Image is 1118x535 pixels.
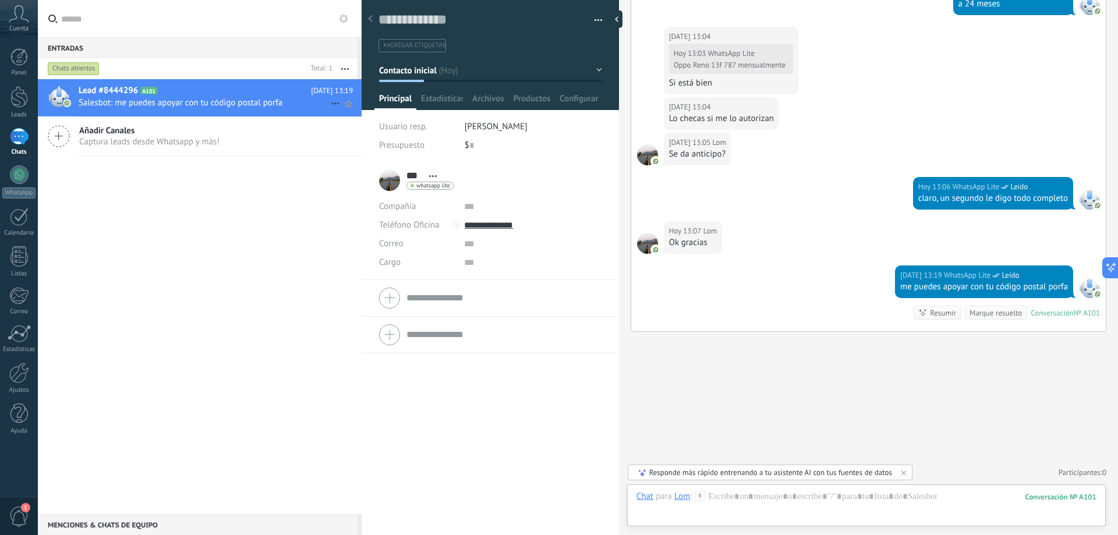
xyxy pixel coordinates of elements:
[652,157,660,165] img: com.amocrm.amocrmwa.svg
[79,97,331,108] span: Salesbot: me puedes apoyar con tu código postal porfa
[379,253,455,272] div: Cargo
[379,93,412,110] span: Principal
[79,125,220,136] span: Añadir Canales
[1059,467,1106,477] a: Participantes:0
[379,258,401,267] span: Cargo
[38,37,358,58] div: Entradas
[306,63,332,75] div: Total: 1
[1002,270,1019,281] span: Leído
[1079,189,1100,210] span: WhatsApp Lite
[637,233,658,254] span: Lom
[560,93,598,110] span: Configurar
[472,93,504,110] span: Archivos
[63,99,71,107] img: com.amocrm.amocrmwa.svg
[2,69,36,77] div: Panel
[140,87,157,94] span: A101
[674,49,708,58] div: Hoy 13:03
[2,387,36,394] div: Ajustes
[383,41,445,49] span: #agregar etiquetas
[79,85,138,97] span: Lead #8444296
[1094,7,1102,15] img: com.amocrm.amocrmwa.svg
[669,113,774,125] div: Lo checas si me lo autorizan
[669,237,717,249] div: Ok gracias
[21,503,30,512] span: 1
[332,58,358,79] button: Más
[465,121,528,132] span: [PERSON_NAME]
[2,187,36,199] div: WhatsApp
[379,235,404,253] button: Correo
[1079,277,1100,298] span: WhatsApp Lite
[637,144,658,165] span: Lom
[416,183,450,189] span: whatsapp lite
[669,77,794,89] div: Si está bien
[379,238,404,249] span: Correo
[421,93,463,110] span: Estadísticas
[379,121,427,132] span: Usuario resp.
[652,246,660,254] img: com.amocrm.amocrmwa.svg
[703,225,717,237] span: Lom
[465,136,602,155] div: $
[79,136,220,147] span: Captura leads desde Whatsapp y más!
[1025,492,1096,502] div: 101
[1031,308,1074,318] div: Conversación
[669,137,713,148] div: [DATE] 13:05
[669,148,726,160] div: Se da anticipo?
[953,181,999,193] span: WhatsApp Lite
[2,111,36,119] div: Leads
[2,229,36,237] div: Calendario
[2,308,36,316] div: Correo
[900,270,944,281] div: [DATE] 13:19
[918,181,953,193] div: Hoy 13:06
[669,31,713,42] div: [DATE] 13:04
[900,281,1068,293] div: me puedes apoyar con tu código postal porfa
[38,79,362,116] a: Lead #8444296 A101 [DATE] 13:19 Salesbot: me puedes apoyar con tu código postal porfa
[514,93,551,110] span: Productos
[2,427,36,435] div: Ayuda
[379,197,455,216] div: Compañía
[311,85,353,97] span: [DATE] 13:19
[379,118,456,136] div: Usuario resp.
[674,491,690,501] div: Lom
[379,140,424,151] span: Presupuesto
[713,137,726,148] span: Lom
[1094,201,1102,210] img: com.amocrm.amocrmwa.svg
[379,219,440,231] span: Teléfono Oficina
[9,25,29,33] span: Cuenta
[1102,467,1106,477] span: 0
[379,216,440,235] button: Teléfono Oficina
[379,136,456,155] div: Presupuesto
[970,307,1022,318] div: Marque resuelto
[2,148,36,156] div: Chats
[1010,181,1028,193] span: Leído
[669,101,713,113] div: [DATE] 13:04
[669,225,703,237] div: Hoy 13:07
[918,193,1068,204] div: claro, un segundo le digo todo completo
[649,467,892,477] div: Responde más rápido entrenando a tu asistente AI con tus fuentes de datos
[930,307,956,318] div: Resumir
[708,48,755,58] span: WhatsApp Lite
[38,514,358,535] div: Menciones & Chats de equipo
[656,491,672,502] span: para
[48,62,100,76] div: Chats abiertos
[2,270,36,278] div: Listas
[1094,290,1102,298] img: com.amocrm.amocrmwa.svg
[674,61,786,70] div: Oppo Reno 13f 787 mensualmente
[2,346,36,353] div: Estadísticas
[690,491,692,502] span: :
[611,10,622,28] div: Ocultar
[944,270,990,281] span: WhatsApp Lite
[1074,308,1100,318] div: № A101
